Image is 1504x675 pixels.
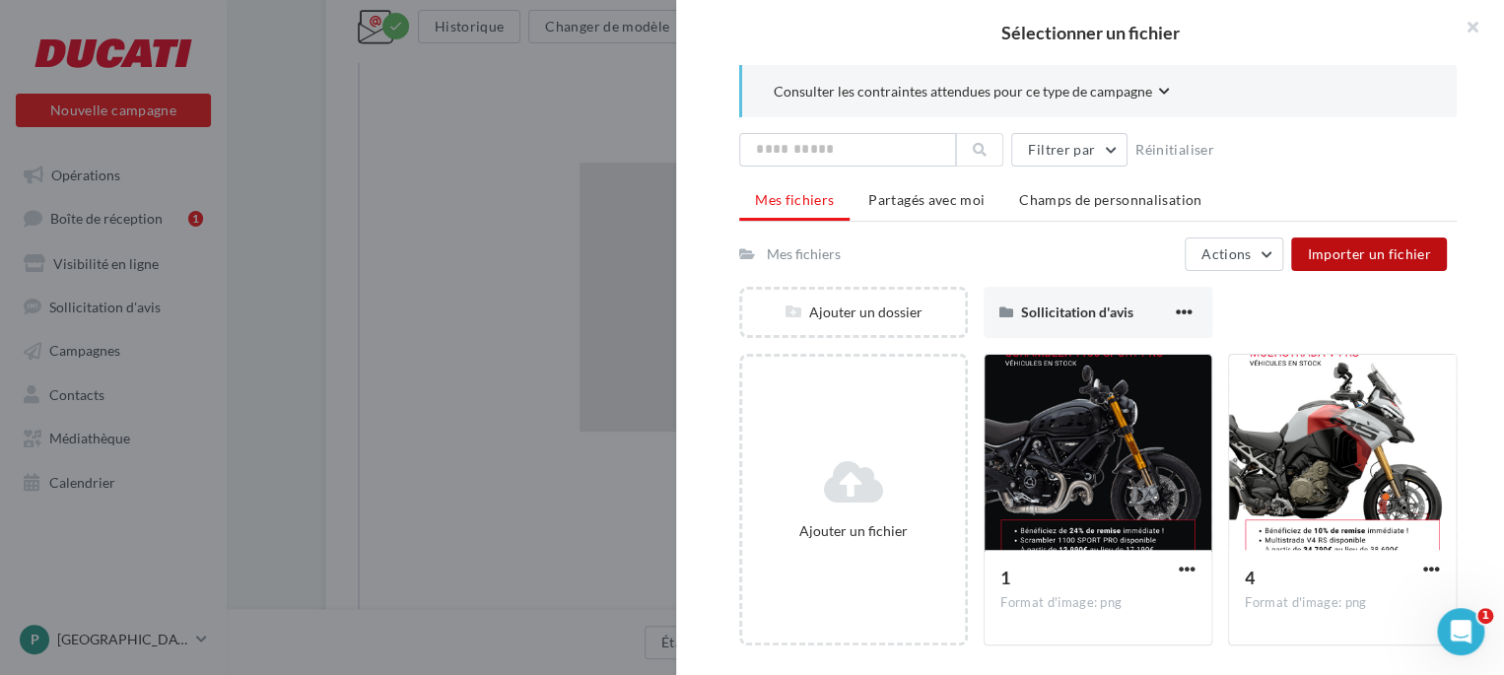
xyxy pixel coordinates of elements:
[376,16,581,30] span: L'email ne s'affiche pas correctement ?
[774,81,1170,105] button: Consulter les contraintes attendues pour ce type de campagne
[868,191,985,208] span: Partagés avec moi
[1291,237,1447,271] button: Importer un fichier
[450,552,561,570] a: Ajouter un lien
[774,82,1152,101] span: Consulter les contraintes attendues pour ce type de campagne
[1245,567,1255,588] span: 4
[1000,567,1010,588] span: 1
[487,461,525,481] strong: Titre
[1437,608,1484,655] iframe: Intercom live chat
[1307,245,1431,262] span: Importer un fichier
[1019,191,1201,208] span: Champs de personnalisation
[581,16,635,30] u: Cliquez-ici
[1185,237,1283,271] button: Actions
[225,497,786,511] p: Ajouter du texte
[1021,304,1133,320] span: Sollicitation d'avis
[742,303,965,322] div: Ajouter un dossier
[1477,608,1493,624] span: 1
[1128,138,1222,162] button: Réinitialiser
[708,24,1472,41] h2: Sélectionner un fichier
[1245,594,1440,612] div: Format d'image: png
[1000,594,1196,612] div: Format d'image: png
[755,191,834,208] span: Mes fichiers
[1201,245,1251,262] span: Actions
[750,521,957,541] div: Ajouter un fichier
[1011,133,1128,167] button: Filtrer par
[471,60,540,133] img: Ducati_Shield_2D_W.png
[767,244,841,264] div: Mes fichiers
[581,15,635,30] a: Cliquez-ici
